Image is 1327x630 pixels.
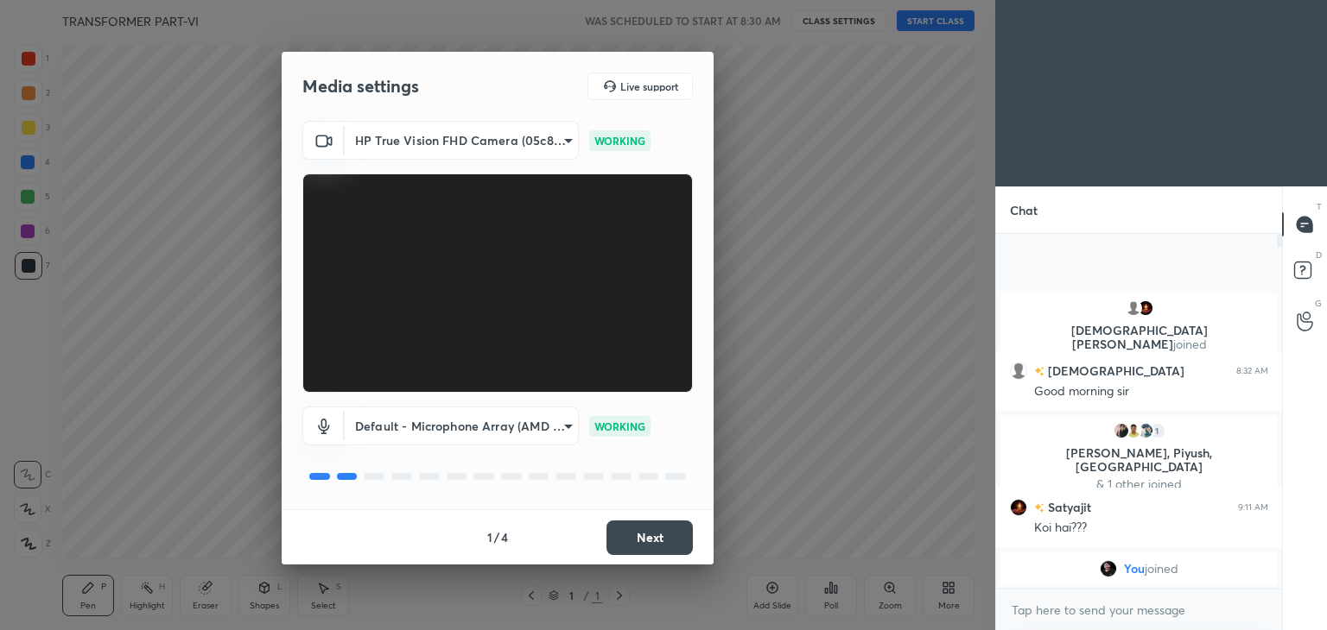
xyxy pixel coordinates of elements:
img: 5ced908ece4343448b4c182ab94390f6.jpg [1100,560,1117,577]
span: joined [1145,562,1178,576]
div: 1 [1149,422,1166,439]
img: no-rating-badge.077c3623.svg [1034,367,1044,376]
img: default.png [1125,299,1142,317]
div: Koi hai??? [1034,520,1268,537]
img: 6499c9f0efa54173aa28340051e62cb0.jpg [1125,422,1142,439]
button: Next [606,520,693,555]
h6: [DEMOGRAPHIC_DATA] [1044,362,1184,380]
h4: 1 [487,528,492,546]
img: daa425374cb446028a250903ee68cc3a.jpg [1137,299,1154,317]
p: Chat [996,187,1051,233]
h5: Live support [620,81,678,91]
span: You [1124,562,1145,576]
span: joined [1173,336,1207,352]
div: 8:32 AM [1236,366,1268,376]
div: grid [996,289,1282,589]
h4: / [494,528,499,546]
p: D [1316,249,1322,261]
div: HP True Vision FHD Camera (05c8:0441) [345,406,579,445]
div: Good morning sir [1034,383,1268,400]
p: & 1 other joined [1011,477,1267,491]
p: WORKING [594,419,645,434]
h4: 4 [501,528,508,546]
p: [PERSON_NAME], Piyush, [GEOGRAPHIC_DATA] [1011,446,1267,474]
p: G [1315,297,1322,310]
p: T [1317,200,1322,213]
img: 1a56f41675594ba7928455774852ebd2.jpg [1113,422,1130,439]
img: daa425374cb446028a250903ee68cc3a.jpg [1010,499,1027,516]
img: dd25de8fb75f4b548ce634ff3f3c9755.jpg [1137,422,1154,439]
p: WORKING [594,133,645,148]
h6: Satyajit [1044,498,1091,516]
img: no-rating-badge.077c3623.svg [1034,503,1044,513]
div: HP True Vision FHD Camera (05c8:0441) [345,121,579,160]
h2: Media settings [302,75,419,98]
img: default.png [1010,362,1027,380]
p: [DEMOGRAPHIC_DATA][PERSON_NAME] [1011,324,1267,351]
div: 9:11 AM [1238,502,1268,513]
